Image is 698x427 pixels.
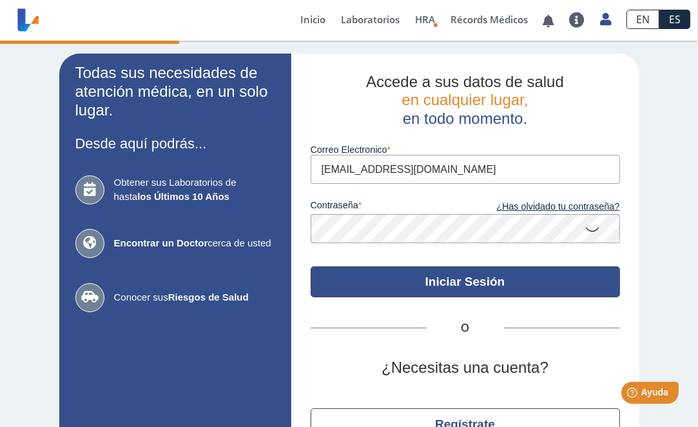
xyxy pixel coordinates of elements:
iframe: Help widget launcher [583,377,684,413]
b: Encontrar un Doctor [114,237,208,248]
span: HRA [415,13,435,26]
b: los Últimos 10 Años [137,191,229,202]
span: Accede a sus datos de salud [366,73,564,90]
span: cerca de usted [114,236,275,251]
button: Iniciar Sesión [311,266,620,297]
span: Obtener sus Laboratorios de hasta [114,175,275,204]
h3: Desde aquí podrás... [75,135,275,152]
a: ES [659,10,690,29]
span: O [427,321,504,336]
label: Correo Electronico [311,144,620,155]
span: en cualquier lugar, [402,91,528,108]
label: contraseña [311,200,465,214]
a: EN [626,10,659,29]
span: en todo momento. [403,110,527,127]
h2: ¿Necesitas una cuenta? [311,359,620,377]
span: Conocer sus [114,290,275,305]
b: Riesgos de Salud [168,292,249,303]
h2: Todas sus necesidades de atención médica, en un solo lugar. [75,64,275,119]
a: ¿Has olvidado tu contraseña? [465,200,620,214]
